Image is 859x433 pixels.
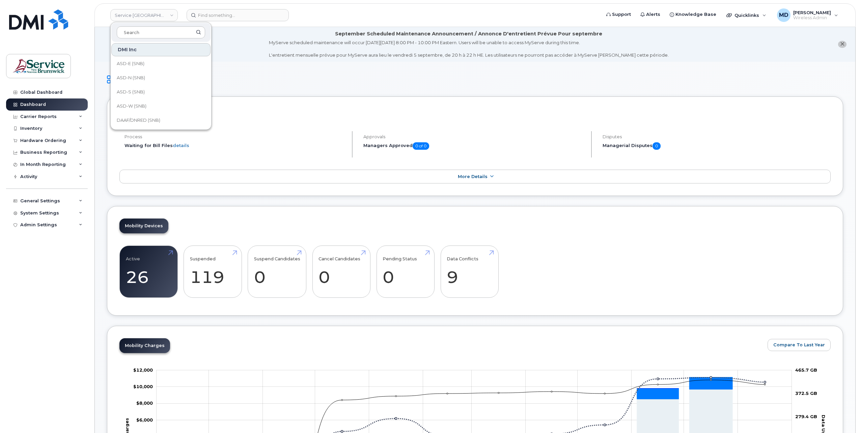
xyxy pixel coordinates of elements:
[119,109,831,119] h2: [DATE] Billing Cycle
[117,89,145,95] span: ASD-S (SNB)
[136,400,153,406] g: $0
[838,41,847,48] button: close notification
[458,174,488,179] span: More Details
[254,250,300,294] a: Suspend Candidates 0
[111,114,211,127] a: DAAF/DNRED (SNB)
[603,134,831,139] h4: Disputes
[136,417,153,423] g: $0
[117,75,145,81] span: ASD-N (SNB)
[133,384,153,389] g: $0
[795,367,817,373] tspan: 465.7 GB
[124,142,346,149] li: Waiting for Bill Files
[111,43,211,56] div: DMI Inc
[795,391,817,396] tspan: 372.5 GB
[383,250,428,294] a: Pending Status 0
[111,57,211,70] a: ASD-E (SNB)
[124,134,346,139] h4: Process
[119,338,170,353] a: Mobility Charges
[335,30,602,37] div: September Scheduled Maintenance Announcement / Annonce D'entretient Prévue Pour septembre
[136,417,153,423] tspan: $6,000
[136,400,153,406] tspan: $8,000
[117,103,146,110] span: ASD-W (SNB)
[117,26,205,38] input: Search
[363,134,585,139] h4: Approvals
[173,143,189,148] a: details
[117,117,160,124] span: DAAF/DNRED (SNB)
[269,39,669,58] div: MyServe scheduled maintenance will occur [DATE][DATE] 8:00 PM - 10:00 PM Eastern. Users will be u...
[111,71,211,85] a: ASD-N (SNB)
[413,142,429,150] span: 0 of 0
[653,142,661,150] span: 0
[603,142,831,150] h5: Managerial Disputes
[773,342,825,348] span: Compare To Last Year
[111,85,211,99] a: ASD-S (SNB)
[795,414,817,419] tspan: 279.4 GB
[447,250,492,294] a: Data Conflicts 9
[363,142,585,150] h5: Managers Approved
[133,384,153,389] tspan: $10,000
[768,339,831,351] button: Compare To Last Year
[126,250,171,294] a: Active 26
[190,250,235,294] a: Suspended 119
[133,367,153,373] tspan: $12,000
[133,367,153,373] g: $0
[111,99,211,113] a: ASD-W (SNB)
[107,74,843,86] h1: Dashboard
[117,60,144,67] span: ASD-E (SNB)
[119,219,168,233] a: Mobility Devices
[318,250,364,294] a: Cancel Candidates 0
